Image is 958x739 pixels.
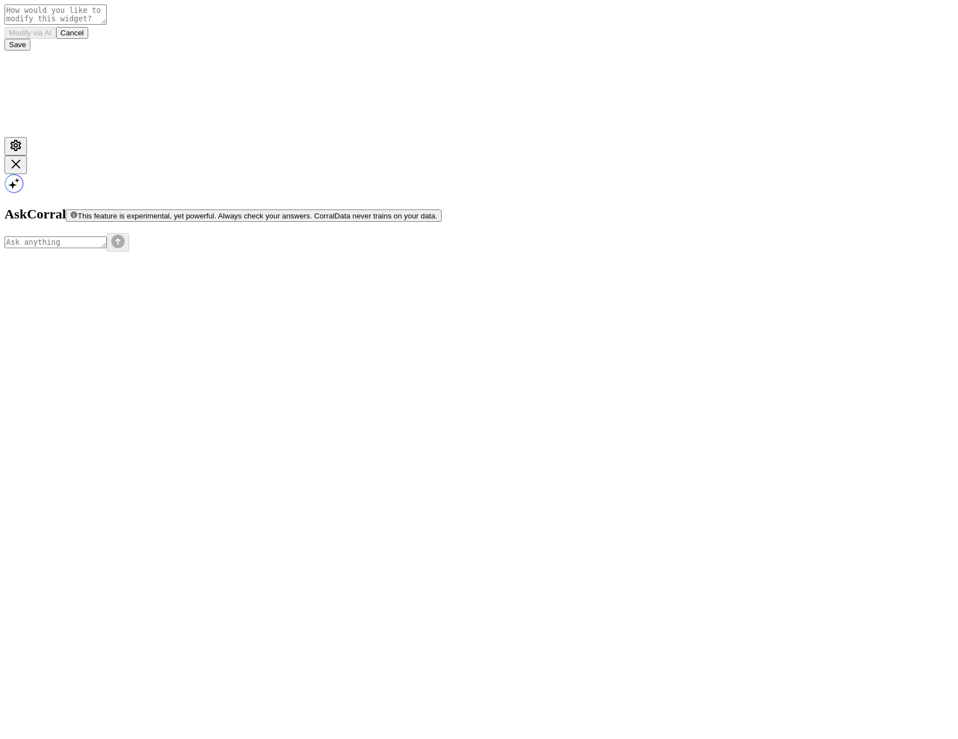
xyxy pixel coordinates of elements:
[4,27,56,39] button: Modify via AI
[4,39,30,51] button: Save
[66,209,442,222] button: This feature is experimental, yet powerful. Always check your answers. CorralData never trains on...
[56,27,89,39] button: Cancel
[78,212,437,220] span: This feature is experimental, yet powerful. Always check your answers. CorralData never trains on...
[4,207,66,221] span: AskCorral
